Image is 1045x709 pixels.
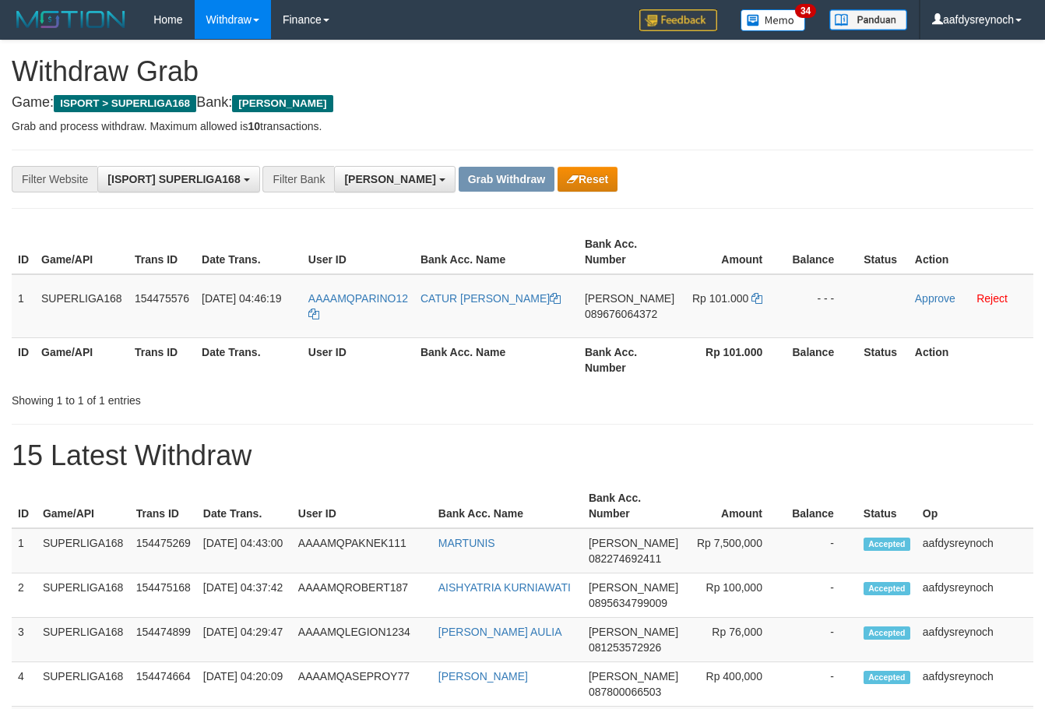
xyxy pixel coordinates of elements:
td: SUPERLIGA168 [37,618,130,662]
span: Accepted [864,626,910,640]
th: Date Trans. [195,337,302,382]
span: Copy 089676064372 to clipboard [585,308,657,320]
th: Date Trans. [195,230,302,274]
button: [ISPORT] SUPERLIGA168 [97,166,259,192]
span: [PERSON_NAME] [344,173,435,185]
td: 154474664 [130,662,197,707]
td: AAAAMQLEGION1234 [292,618,432,662]
a: AISHYATRIA KURNIAWATI [438,581,571,594]
th: Bank Acc. Name [432,484,582,528]
img: MOTION_logo.png [12,8,130,31]
th: Rp 101.000 [681,337,786,382]
td: [DATE] 04:20:09 [197,662,292,707]
td: 2 [12,573,37,618]
span: [PERSON_NAME] [589,670,678,683]
span: [PERSON_NAME] [589,626,678,638]
td: - [786,573,857,618]
th: Trans ID [128,337,195,382]
th: Bank Acc. Number [579,337,681,382]
th: Trans ID [128,230,195,274]
td: [DATE] 04:37:42 [197,573,292,618]
th: Game/API [35,337,128,382]
td: Rp 100,000 [684,573,786,618]
span: [PERSON_NAME] [589,581,678,594]
td: [DATE] 04:43:00 [197,528,292,573]
th: Action [909,337,1033,382]
td: 3 [12,618,37,662]
span: Rp 101.000 [692,292,748,305]
td: Rp 400,000 [684,662,786,707]
td: 154475168 [130,573,197,618]
span: [PERSON_NAME] [585,292,674,305]
h4: Game: Bank: [12,95,1033,111]
th: Status [857,230,909,274]
th: Trans ID [130,484,197,528]
span: [ISPORT] SUPERLIGA168 [107,173,240,185]
td: Rp 76,000 [684,618,786,662]
button: Reset [558,167,617,192]
th: Status [857,337,909,382]
th: Op [917,484,1033,528]
td: [DATE] 04:29:47 [197,618,292,662]
td: SUPERLIGA168 [37,528,130,573]
th: Balance [786,484,857,528]
th: Game/API [35,230,128,274]
img: Button%20Memo.svg [741,9,806,31]
a: Approve [915,292,955,305]
th: Bank Acc. Number [582,484,684,528]
td: Rp 7,500,000 [684,528,786,573]
th: ID [12,484,37,528]
th: Game/API [37,484,130,528]
span: Copy 087800066503 to clipboard [589,686,661,698]
td: 1 [12,274,35,338]
div: Filter Bank [262,166,334,192]
span: AAAAMQPARINO12 [308,292,408,305]
a: [PERSON_NAME] AULIA [438,626,562,638]
td: aafdysreynoch [917,662,1033,707]
a: MARTUNIS [438,537,495,549]
h1: 15 Latest Withdraw [12,440,1033,471]
td: SUPERLIGA168 [37,573,130,618]
th: Bank Acc. Name [414,337,579,382]
button: Grab Withdraw [459,167,554,192]
a: AAAAMQPARINO12 [308,292,408,320]
span: [PERSON_NAME] [232,95,332,112]
span: 154475576 [135,292,189,305]
th: Balance [786,230,857,274]
a: Reject [976,292,1008,305]
button: [PERSON_NAME] [334,166,455,192]
a: CATUR [PERSON_NAME] [420,292,561,305]
span: Accepted [864,582,910,595]
span: Accepted [864,671,910,684]
span: [DATE] 04:46:19 [202,292,281,305]
th: User ID [302,230,414,274]
th: Action [909,230,1033,274]
td: AAAAMQPAKNEK111 [292,528,432,573]
td: aafdysreynoch [917,573,1033,618]
span: ISPORT > SUPERLIGA168 [54,95,196,112]
th: ID [12,337,35,382]
h1: Withdraw Grab [12,56,1033,87]
td: SUPERLIGA168 [35,274,128,338]
td: 154474899 [130,618,197,662]
a: Copy 101000 to clipboard [751,292,762,305]
th: User ID [292,484,432,528]
td: - - - [786,274,857,338]
span: Accepted [864,538,910,551]
th: Balance [786,337,857,382]
td: SUPERLIGA168 [37,662,130,707]
a: [PERSON_NAME] [438,670,528,683]
td: AAAAMQASEPROY77 [292,662,432,707]
th: Bank Acc. Name [414,230,579,274]
td: - [786,662,857,707]
th: Bank Acc. Number [579,230,681,274]
div: Filter Website [12,166,97,192]
td: AAAAMQROBERT187 [292,573,432,618]
th: Amount [681,230,786,274]
th: ID [12,230,35,274]
td: - [786,618,857,662]
td: aafdysreynoch [917,618,1033,662]
strong: 10 [248,120,260,132]
span: 34 [795,4,816,18]
td: 154475269 [130,528,197,573]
